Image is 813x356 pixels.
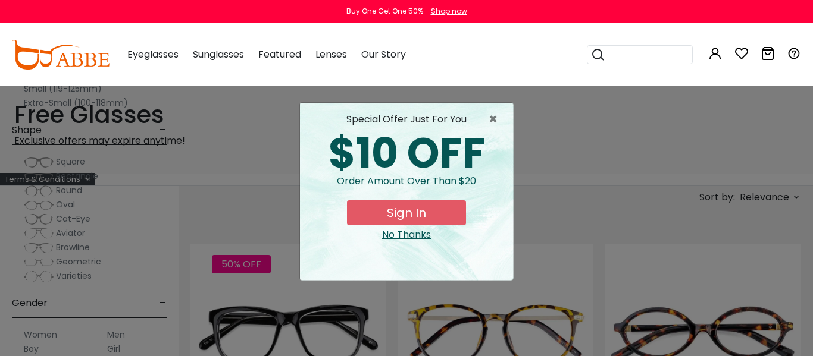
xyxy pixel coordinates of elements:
[309,174,504,200] div: Order amount over than $20
[489,112,504,127] span: ×
[425,6,467,16] a: Shop now
[309,133,504,174] div: $10 OFF
[315,48,347,61] span: Lenses
[361,48,406,61] span: Our Story
[12,40,110,70] img: abbeglasses.com
[309,228,504,242] div: Close
[193,48,244,61] span: Sunglasses
[431,6,467,17] div: Shop now
[489,112,504,127] button: Close
[347,200,466,225] button: Sign In
[309,112,504,127] div: special offer just for you
[258,48,301,61] span: Featured
[127,48,179,61] span: Eyeglasses
[346,6,423,17] div: Buy One Get One 50%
